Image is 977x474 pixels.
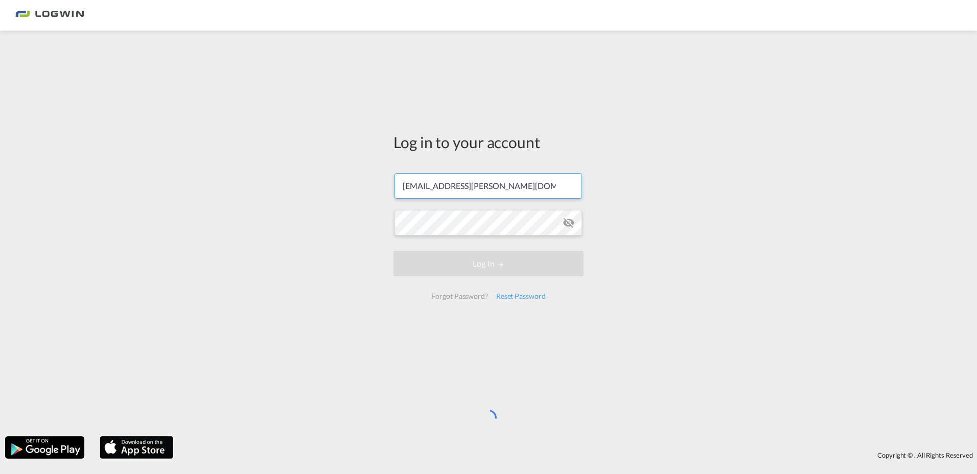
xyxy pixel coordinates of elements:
[178,446,977,464] div: Copyright © . All Rights Reserved
[394,173,582,199] input: Enter email/phone number
[492,287,550,305] div: Reset Password
[563,217,575,229] md-icon: icon-eye-off
[99,435,174,460] img: apple.png
[15,4,84,27] img: bc73a0e0d8c111efacd525e4c8ad7d32.png
[427,287,492,305] div: Forgot Password?
[393,131,584,153] div: Log in to your account
[393,251,584,276] button: LOGIN
[4,435,85,460] img: google.png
